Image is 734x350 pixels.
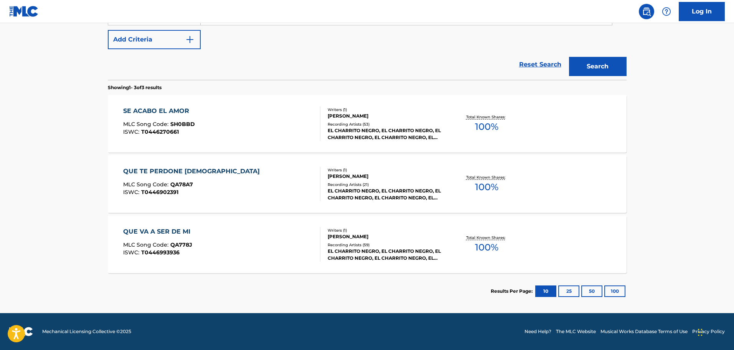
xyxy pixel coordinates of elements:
div: EL CHARRITO NEGRO, EL CHARRITO NEGRO, EL CHARRITO NEGRO, EL CHARRITO NEGRO, EL CHARRITO NEGRO [328,248,444,262]
a: QUE TE PERDONE [DEMOGRAPHIC_DATA]MLC Song Code:QA78A7ISWC:T0446902391Writers (1)[PERSON_NAME]Reco... [108,155,627,213]
div: Recording Artists ( 21 ) [328,182,444,187]
span: ISWC : [123,189,141,196]
span: 100 % [475,241,498,254]
div: EL CHARRITO NEGRO, EL CHARRITO NEGRO, EL CHARRITO NEGRO, EL CHARRITO NEGRO, EL CHARRITO NEGRO [328,127,444,141]
span: 100 % [475,120,498,134]
img: help [662,7,671,16]
span: T0446270661 [141,128,179,135]
button: 100 [604,285,625,297]
a: Log In [679,2,725,21]
span: QA778J [170,241,192,248]
span: QA78A7 [170,181,193,188]
div: Writers ( 1 ) [328,167,444,173]
div: Writers ( 1 ) [328,227,444,233]
button: 10 [535,285,556,297]
img: MLC Logo [9,6,39,17]
div: Recording Artists ( 53 ) [328,121,444,127]
span: 100 % [475,180,498,194]
span: MLC Song Code : [123,181,170,188]
button: Search [569,57,627,76]
p: Total Known Shares: [466,174,507,180]
p: Total Known Shares: [466,235,507,241]
span: T0446902391 [141,189,178,196]
div: QUE TE PERDONE [DEMOGRAPHIC_DATA] [123,167,264,176]
a: SE ACABO EL AMORMLC Song Code:SH0BBDISWC:T0446270661Writers (1)[PERSON_NAME]Recording Artists (53... [108,95,627,153]
iframe: Chat Widget [696,313,734,350]
button: 50 [581,285,602,297]
div: [PERSON_NAME] [328,113,444,119]
button: 25 [558,285,579,297]
span: MLC Song Code : [123,121,170,128]
span: ISWC : [123,249,141,256]
a: Privacy Policy [692,328,725,335]
div: Recording Artists ( 59 ) [328,242,444,248]
p: Showing 1 - 3 of 3 results [108,84,162,91]
img: 9d2ae6d4665cec9f34b9.svg [185,35,195,44]
div: EL CHARRITO NEGRO, EL CHARRITO NEGRO, EL CHARRITO NEGRO, EL CHARRITO NEGRO, EL CHARRITO NEGRO [328,187,444,201]
div: Writers ( 1 ) [328,107,444,113]
div: SE ACABO EL AMOR [123,106,195,116]
span: SH0BBD [170,121,195,128]
div: Help [659,4,674,19]
p: Results Per Page: [491,288,534,295]
div: QUE VA A SER DE MI [123,227,194,236]
div: [PERSON_NAME] [328,173,444,180]
a: The MLC Website [556,328,596,335]
span: ISWC : [123,128,141,135]
a: Public Search [639,4,654,19]
div: Arrastrar [698,321,703,344]
span: Mechanical Licensing Collective © 2025 [42,328,131,335]
span: MLC Song Code : [123,241,170,248]
span: T0446993936 [141,249,180,256]
p: Total Known Shares: [466,114,507,120]
img: search [642,7,651,16]
div: [PERSON_NAME] [328,233,444,240]
a: Reset Search [515,56,565,73]
a: Musical Works Database Terms of Use [600,328,688,335]
div: Widget de chat [696,313,734,350]
img: logo [9,327,33,336]
a: QUE VA A SER DE MIMLC Song Code:QA778JISWC:T0446993936Writers (1)[PERSON_NAME]Recording Artists (... [108,216,627,273]
button: Add Criteria [108,30,201,49]
a: Need Help? [525,328,551,335]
